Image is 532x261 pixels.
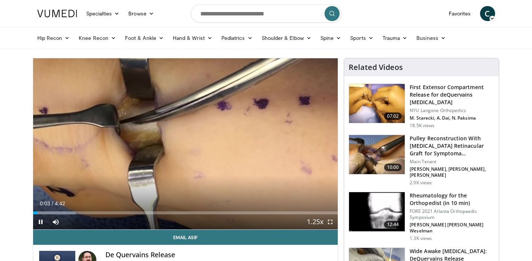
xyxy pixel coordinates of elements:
a: C [480,6,495,21]
a: Trauma [378,30,412,46]
span: / [52,200,53,206]
input: Search topics, interventions [191,5,341,23]
a: Browse [124,6,159,21]
p: NYU Langone Orthopedics [410,108,494,114]
a: Foot & Ankle [120,30,168,46]
a: Pediatrics [217,30,257,46]
a: Hand & Wrist [168,30,217,46]
span: 4:42 [55,200,65,206]
p: FORE 2021 Atlanta Orthopaedic Symposium [410,208,494,220]
h3: First Extensor Compartment Release for deQuervains [MEDICAL_DATA] [410,83,494,106]
a: Business [412,30,450,46]
img: VuMedi Logo [37,10,77,17]
a: Hip Recon [33,30,75,46]
a: Sports [346,30,378,46]
span: 10:00 [384,164,402,171]
button: Pause [33,214,48,229]
a: 10:00 Pulley Reconstruction With [MEDICAL_DATA] Retinacular Graft for Symptoma… Main Tenant [PERS... [349,135,494,186]
p: Main Tenant [410,159,494,165]
p: 2.9K views [410,180,432,186]
span: 0:03 [40,200,50,206]
video-js: Video Player [33,58,338,230]
div: Progress Bar [33,211,338,214]
a: Favorites [444,6,476,21]
a: 12:44 Rheumatology for the Orthopedist (in 10 min) FORE 2021 Atlanta Orthopaedic Symposium [PERSO... [349,192,494,241]
p: M. Starecki, A. Dai, N. Paksima [410,115,494,121]
p: 18.5K views [410,123,434,129]
a: 07:02 First Extensor Compartment Release for deQuervains [MEDICAL_DATA] NYU Langone Orthopedics M... [349,83,494,129]
h3: Pulley Reconstruction With [MEDICAL_DATA] Retinacular Graft for Symptoma… [410,135,494,157]
img: 5d7f87a9-ed17-4cff-b026-dee2fe7e3a68.150x105_q85_crop-smart_upscale.jpg [349,192,405,231]
p: [PERSON_NAME] [PERSON_NAME] Weselman [410,222,494,234]
img: b59b7345-f07b-47ce-9cb9-02c9b2e1175c.150x105_q85_crop-smart_upscale.jpg [349,84,405,123]
a: Email Asif [33,230,338,245]
a: Shoulder & Elbow [257,30,316,46]
a: Knee Recon [74,30,120,46]
span: 07:02 [384,112,402,120]
img: 543dab1c-2fce-49b4-8832-bc2c650fa2e4.150x105_q85_crop-smart_upscale.jpg [349,135,405,174]
h4: De Quervains Release [105,251,332,259]
span: 12:44 [384,221,402,228]
a: Spine [316,30,346,46]
p: [PERSON_NAME], [PERSON_NAME], [PERSON_NAME] [410,166,494,178]
button: Mute [48,214,63,229]
h3: Rheumatology for the Orthopedist (in 10 min) [410,192,494,207]
button: Fullscreen [323,214,338,229]
button: Playback Rate [308,214,323,229]
h4: Related Videos [349,63,403,72]
p: 1.3K views [410,235,432,241]
a: Specialties [82,6,124,21]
